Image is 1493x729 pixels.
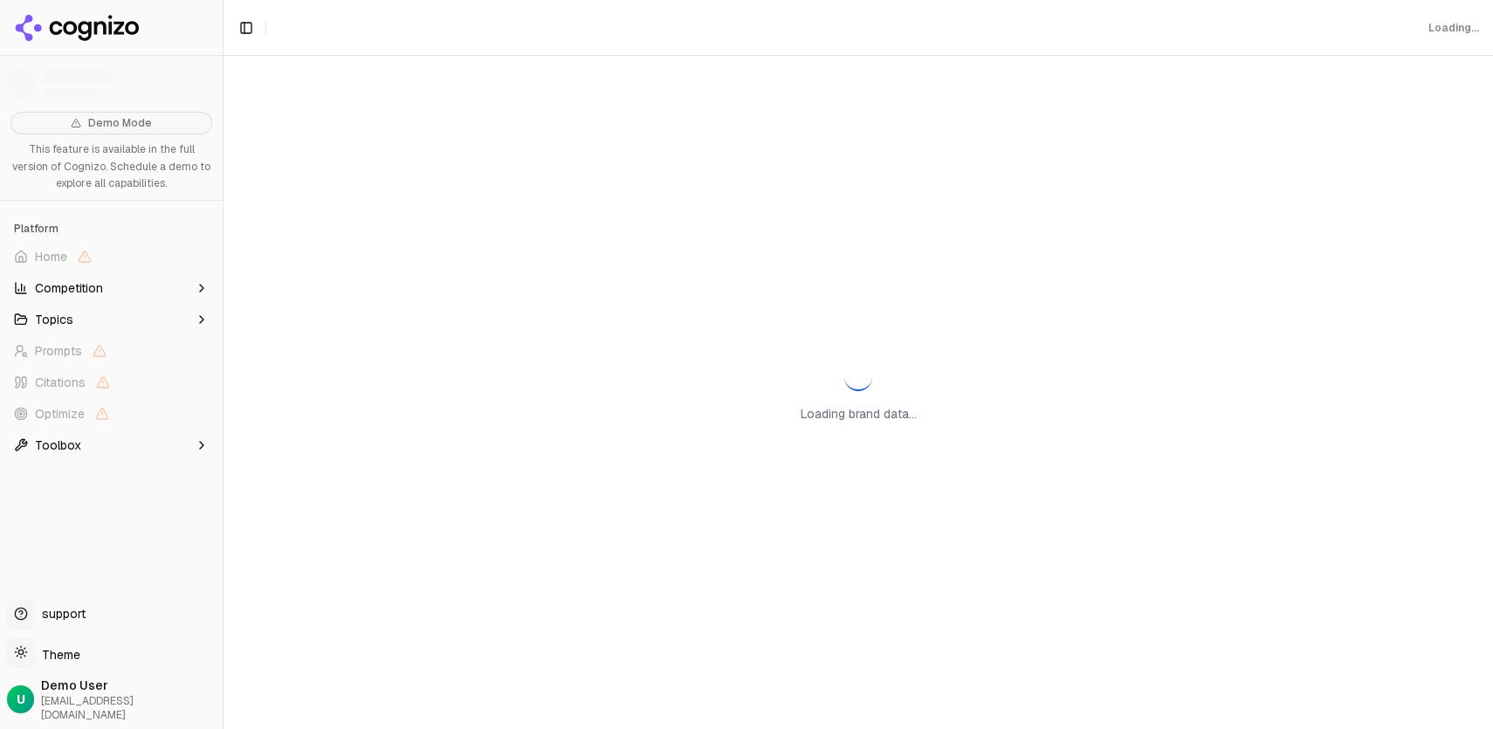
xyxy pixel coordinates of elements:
[35,248,67,265] span: Home
[7,215,216,243] div: Platform
[41,677,216,694] span: Demo User
[35,342,82,360] span: Prompts
[35,405,85,423] span: Optimize
[10,141,212,193] p: This feature is available in the full version of Cognizo. Schedule a demo to explore all capabili...
[35,647,80,663] span: Theme
[7,431,216,459] button: Toolbox
[35,311,73,328] span: Topics
[7,306,216,334] button: Topics
[17,691,25,708] span: U
[88,116,152,130] span: Demo Mode
[35,605,86,622] span: support
[35,279,103,297] span: Competition
[1428,21,1479,35] div: Loading...
[7,274,216,302] button: Competition
[41,694,216,722] span: [EMAIL_ADDRESS][DOMAIN_NAME]
[801,405,917,423] p: Loading brand data...
[35,437,81,454] span: Toolbox
[35,374,86,391] span: Citations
